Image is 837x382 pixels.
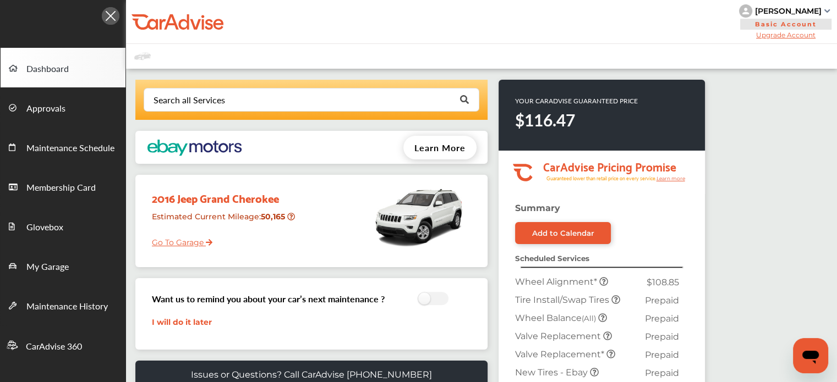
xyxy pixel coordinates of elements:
span: Prepaid [644,331,679,342]
span: Learn More [414,141,466,154]
span: New Tires - Ebay [515,367,590,378]
a: Maintenance Schedule [1,127,125,167]
span: Tire Install/Swap Tires [515,295,611,305]
span: Maintenance Schedule [26,141,114,156]
iframe: Button to launch messaging window [793,338,828,373]
img: sCxJUJ+qAmfqhQGDUl18vwLg4ZYJ6CxN7XmbOMBAAAAAElFTkSuQmCC [824,9,830,13]
h3: Want us to remind you about your car’s next maintenance ? [152,292,385,305]
span: Prepaid [644,313,679,324]
div: Estimated Current Mileage : [144,207,305,235]
strong: Summary [515,203,560,213]
span: Wheel Balance [515,313,598,323]
a: Add to Calendar [515,222,611,244]
span: Valve Replacement* [515,349,606,359]
img: knH8PDtVvWoAbQRylUukY18CTiRevjo20fAtgn5MLBQj4uumYvk2MzTtcAIzfGAtb1XOLVMAvhLuqoNAbL4reqehy0jehNKdM... [739,4,752,18]
a: Glovebox [1,206,125,246]
div: Add to Calendar [532,229,594,237]
div: [PERSON_NAME] [755,6,822,16]
a: Dashboard [1,48,125,87]
p: YOUR CARADVISE GUARANTEED PRICE [515,96,638,106]
div: Search all Services [154,96,225,104]
span: Glovebox [26,220,63,235]
tspan: Guaranteed lower than retail price on every service. [546,175,656,182]
small: (All) [582,314,596,323]
img: Icon.5fd9dcc7.svg [102,7,119,25]
div: 2016 Jeep Grand Cherokee [144,180,305,207]
a: My Garage [1,246,125,285]
span: My Garage [26,260,69,274]
img: mobile_11078_st0640_046.jpg [372,180,466,252]
span: Wheel Alignment * [515,276,599,287]
span: Basic Account [740,19,831,30]
a: Approvals [1,87,125,127]
p: Issues or Questions? Call CarAdvise [PHONE_NUMBER] [191,369,432,380]
span: Maintenance History [26,300,108,314]
tspan: CarAdvise Pricing Promise [543,156,676,176]
strong: Scheduled Services [515,254,589,263]
a: Maintenance History [1,285,125,325]
span: Dashboard [26,62,69,76]
span: Approvals [26,102,65,116]
span: Valve Replacement [515,331,603,341]
span: Prepaid [644,368,679,378]
span: Upgrade Account [739,31,833,39]
span: Membership Card [26,181,96,195]
span: $108.85 [646,277,679,287]
a: Membership Card [1,167,125,206]
a: Go To Garage [144,229,212,250]
span: Prepaid [644,295,679,306]
strong: 50,165 [261,212,287,222]
strong: $116.47 [515,108,575,131]
img: placeholder_car.fcab19be.svg [134,49,151,63]
tspan: Learn more [656,175,685,181]
a: I will do it later [152,317,212,327]
span: Prepaid [644,350,679,360]
span: CarAdvise 360 [26,340,82,354]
